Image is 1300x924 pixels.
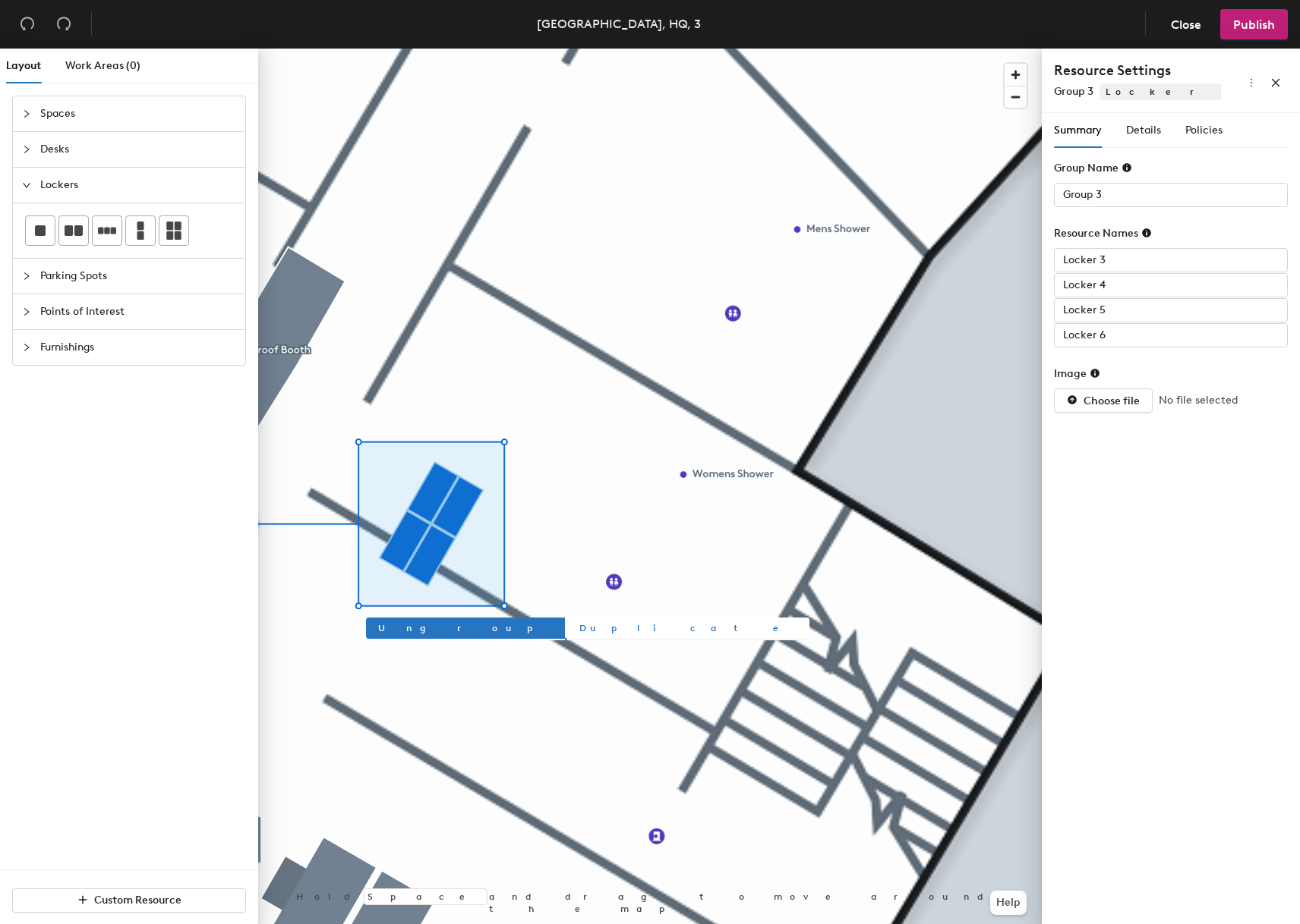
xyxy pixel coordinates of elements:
[22,272,31,281] span: collapsed
[40,96,236,131] span: Spaces
[49,9,79,39] button: Redo (⌘ + ⇧ + Z)
[1054,367,1100,380] div: Image
[1100,83,1265,100] span: Lockers
[366,618,565,639] button: Ungroup
[40,259,236,294] span: Parking Spots
[22,145,31,154] span: collapsed
[22,181,31,190] span: expanded
[40,294,236,329] span: Points of Interest
[1159,392,1238,409] span: No file selected
[20,16,35,31] span: undo
[12,888,246,913] button: Custom Resource
[990,891,1027,915] button: Help
[567,618,809,639] button: Duplicate
[12,9,43,39] button: Undo (⌘ + Z)
[579,621,797,635] span: Duplicate
[65,59,140,72] span: Work Areas (0)
[40,132,236,167] span: Desks
[94,894,181,907] span: Custom Resource
[22,307,31,316] span: collapsed
[1054,124,1102,137] span: Summary
[1054,298,1288,322] input: Unknown Lockers
[6,59,41,72] span: Layout
[1270,77,1281,88] span: close
[1054,388,1153,413] button: Choose file
[378,621,553,635] span: Ungroup
[1054,323,1288,347] input: Unknown Lockers
[40,168,236,203] span: Lockers
[1054,227,1152,240] div: Resource Names
[537,14,701,33] div: [GEOGRAPHIC_DATA], HQ, 3
[1054,85,1093,98] span: Group 3
[1171,17,1201,32] span: Close
[1220,9,1288,39] button: Publish
[1054,61,1221,80] h4: Resource Settings
[1054,248,1288,272] input: Unknown Lockers
[22,109,31,118] span: collapsed
[1054,273,1288,297] input: Unknown Lockers
[1158,9,1214,39] button: Close
[1126,124,1161,137] span: Details
[1054,183,1288,207] input: Unknown Lockers
[1054,162,1132,174] div: Group Name
[1084,394,1140,407] span: Choose file
[40,330,236,365] span: Furnishings
[1185,124,1223,137] span: Policies
[1233,17,1275,32] span: Publish
[22,343,31,352] span: collapsed
[1246,77,1257,88] span: more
